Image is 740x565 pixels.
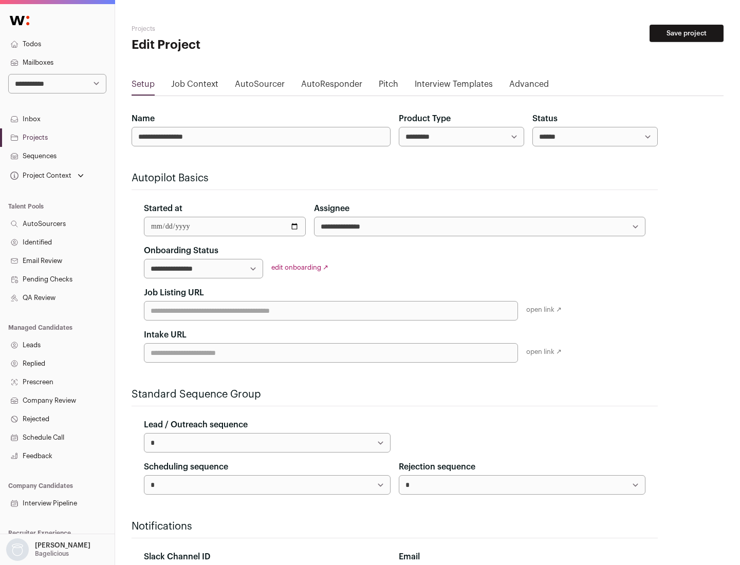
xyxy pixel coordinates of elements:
[132,78,155,95] a: Setup
[132,37,329,53] h1: Edit Project
[8,168,86,183] button: Open dropdown
[132,171,658,185] h2: Autopilot Basics
[144,244,218,257] label: Onboarding Status
[6,538,29,561] img: nopic.png
[650,25,724,42] button: Save project
[532,112,558,125] label: Status
[379,78,398,95] a: Pitch
[4,538,92,561] button: Open dropdown
[35,550,69,558] p: Bagelicious
[171,78,218,95] a: Job Context
[399,551,645,563] div: Email
[509,78,549,95] a: Advanced
[132,387,658,402] h2: Standard Sequence Group
[35,541,90,550] p: [PERSON_NAME]
[132,25,329,33] h2: Projects
[132,112,155,125] label: Name
[144,202,182,215] label: Started at
[4,10,35,31] img: Wellfound
[144,419,248,431] label: Lead / Outreach sequence
[399,461,475,473] label: Rejection sequence
[144,461,228,473] label: Scheduling sequence
[314,202,349,215] label: Assignee
[235,78,285,95] a: AutoSourcer
[8,172,71,180] div: Project Context
[132,519,658,534] h2: Notifications
[144,329,187,341] label: Intake URL
[301,78,362,95] a: AutoResponder
[415,78,493,95] a: Interview Templates
[271,264,328,271] a: edit onboarding ↗
[144,551,210,563] label: Slack Channel ID
[399,112,451,125] label: Product Type
[144,287,204,299] label: Job Listing URL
